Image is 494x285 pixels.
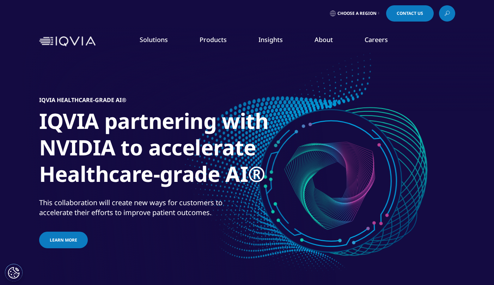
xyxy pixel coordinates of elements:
a: Solutions [140,35,168,44]
a: Careers [365,35,388,44]
nav: Primary [98,25,455,58]
span: Contact Us [397,11,423,16]
span: Learn more [50,237,77,243]
a: Insights [258,35,283,44]
img: IQVIA Healthcare Information Technology and Pharma Clinical Research Company [39,36,96,47]
a: Contact Us [386,5,434,22]
div: This collaboration will create new ways for customers to accelerate their efforts to improve pati... [39,198,245,218]
a: Learn more [39,232,88,248]
span: Choose a Region [337,11,377,16]
h1: IQVIA partnering with NVIDIA to accelerate Healthcare-grade AI® [39,108,304,191]
button: Cookies Settings [5,264,23,281]
a: About [315,35,333,44]
h5: IQVIA Healthcare-grade AI® [39,96,126,103]
a: Products [200,35,227,44]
